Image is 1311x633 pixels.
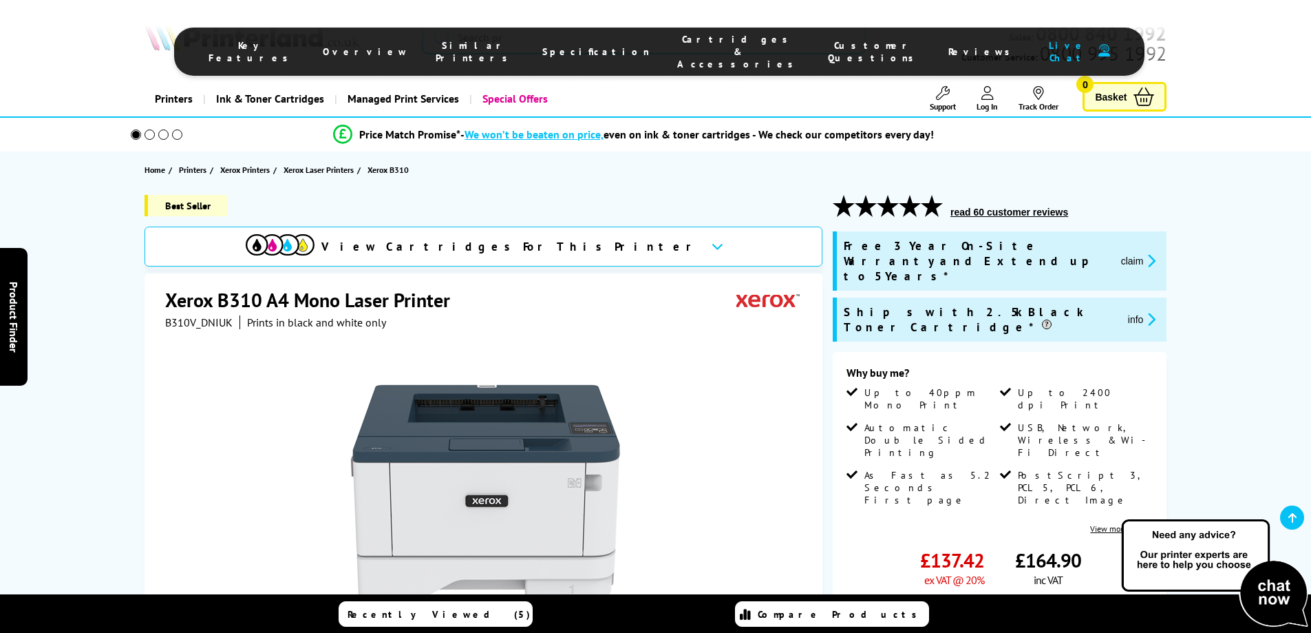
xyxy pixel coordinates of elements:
[1076,76,1094,93] span: 0
[339,601,533,627] a: Recently Viewed (5)
[220,163,270,177] span: Xerox Printers
[1124,311,1160,327] button: promo-description
[844,238,1110,284] span: Free 3 Year On-Site Warranty and Extend up to 5 Years*
[758,608,924,621] span: Compare Products
[1015,548,1081,573] span: £164.90
[977,101,998,112] span: Log In
[112,123,1156,147] li: modal_Promise
[179,163,206,177] span: Printers
[284,163,354,177] span: Xerox Laser Printers
[246,234,315,256] img: View Cartridges
[179,163,210,177] a: Printers
[165,315,233,329] span: B310V_DNIUK
[864,386,996,411] span: Up to 40ppm Mono Print
[348,608,531,621] span: Recently Viewed (5)
[465,127,604,141] span: We won’t be beaten on price,
[736,287,800,313] img: Xerox
[284,163,357,177] a: Xerox Laser Printers
[677,33,800,70] span: Cartridges & Accessories
[1045,39,1091,64] span: Live Chat
[220,163,273,177] a: Xerox Printers
[367,163,412,177] a: Xerox B310
[542,45,650,58] span: Specification
[1118,517,1311,630] img: Open Live Chat window
[209,39,295,64] span: Key Features
[1095,87,1127,106] span: Basket
[864,422,996,459] span: Automatic Double Sided Printing
[145,163,165,177] span: Home
[1098,44,1110,57] img: user-headset-duotone.svg
[203,81,334,116] a: Ink & Toner Cartridges
[1019,86,1058,112] a: Track Order
[1117,253,1160,269] button: promo-description
[1018,469,1150,506] span: PostScript 3, PCL 5, PCL 6, Direct Image
[367,163,409,177] span: Xerox B310
[216,81,324,116] span: Ink & Toner Cartridges
[1083,82,1166,112] a: Basket 0
[846,366,1153,386] div: Why buy me?
[145,195,228,216] span: Best Seller
[864,469,996,506] span: As Fast as 5.2 Seconds First page
[1018,422,1150,459] span: USB, Network, Wireless & Wi-Fi Direct
[946,206,1072,218] button: read 60 customer reviews
[469,81,558,116] a: Special Offers
[735,601,929,627] a: Compare Products
[436,39,515,64] span: Similar Printers
[930,101,956,112] span: Support
[1018,386,1150,411] span: Up to 2400 dpi Print
[977,86,998,112] a: Log In
[350,357,620,627] img: Xerox B310
[165,287,464,313] h1: Xerox B310 A4 Mono Laser Printer
[323,45,408,58] span: Overview
[359,127,460,141] span: Price Match Promise*
[145,81,203,116] a: Printers
[7,281,21,352] span: Product Finder
[321,239,700,254] span: View Cartridges For This Printer
[844,304,1117,335] span: Ships with 2.5k Black Toner Cartridge*
[920,548,984,573] span: £137.42
[948,45,1017,58] span: Reviews
[460,127,934,141] div: - even on ink & toner cartridges - We check our competitors every day!
[1034,573,1063,587] span: inc VAT
[247,315,386,329] i: Prints in black and white only
[334,81,469,116] a: Managed Print Services
[145,163,169,177] a: Home
[1090,523,1153,534] a: View more details
[828,39,921,64] span: Customer Questions
[924,573,984,587] span: ex VAT @ 20%
[930,86,956,112] a: Support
